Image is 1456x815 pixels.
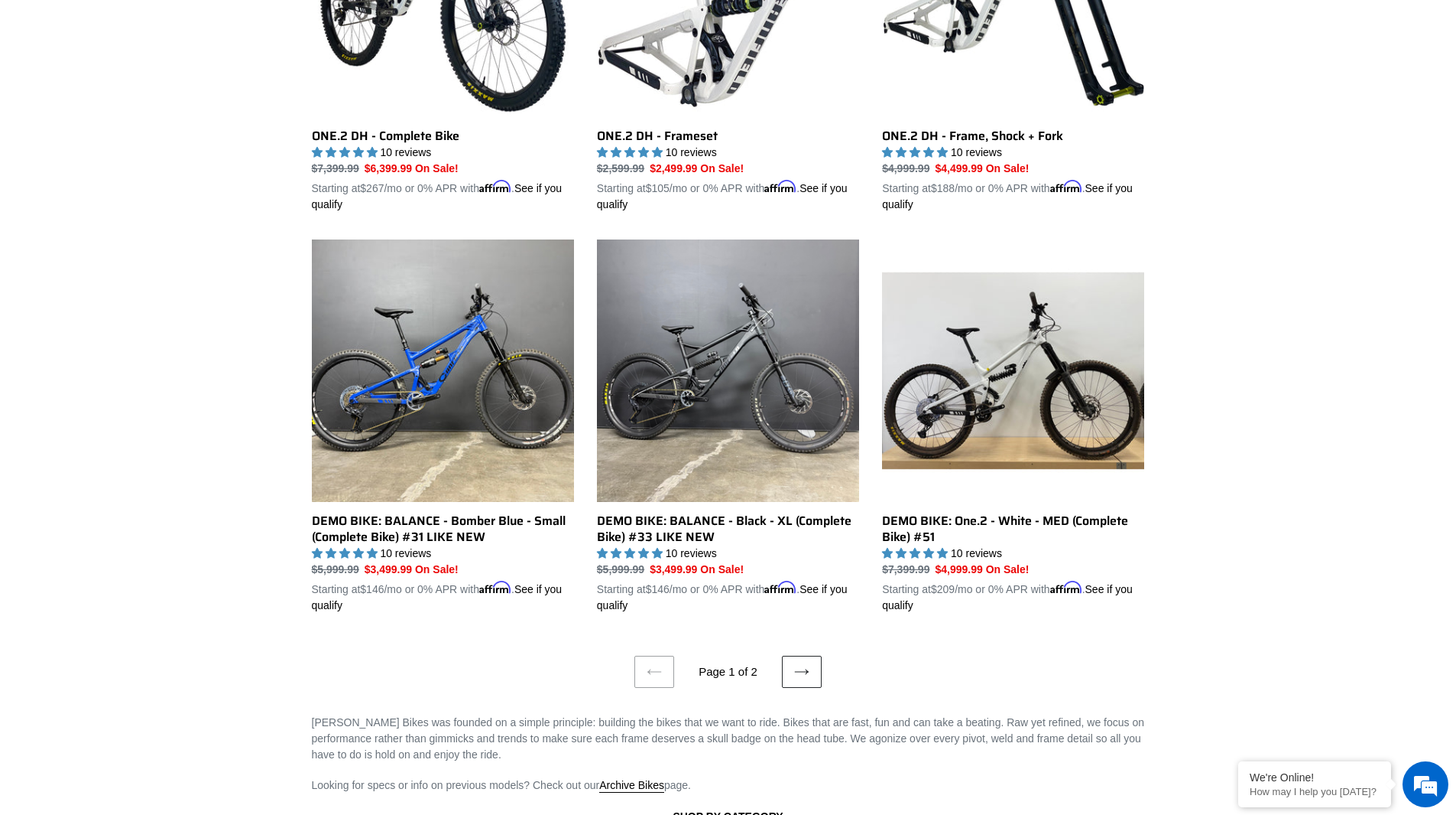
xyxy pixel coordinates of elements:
[17,84,40,107] div: Navigation go back
[89,193,211,347] span: We're online!
[312,715,1145,763] p: [PERSON_NAME] Bikes was founded on a simple principle: building the bikes that we want to ride. B...
[1250,771,1380,784] div: We're Online!
[8,418,291,471] textarea: Type your message and hit 'Enter'
[312,779,692,793] span: Looking for specs or info on previous models? Check out our page.
[599,779,664,793] a: Archive Bikes
[1250,786,1380,797] p: How may I help you today?
[49,77,87,115] img: d_696896380_company_1647369064580_696896380
[678,663,779,681] li: Page 1 of 2
[102,86,280,106] div: Chat with us now
[251,8,287,44] div: Minimize live chat window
